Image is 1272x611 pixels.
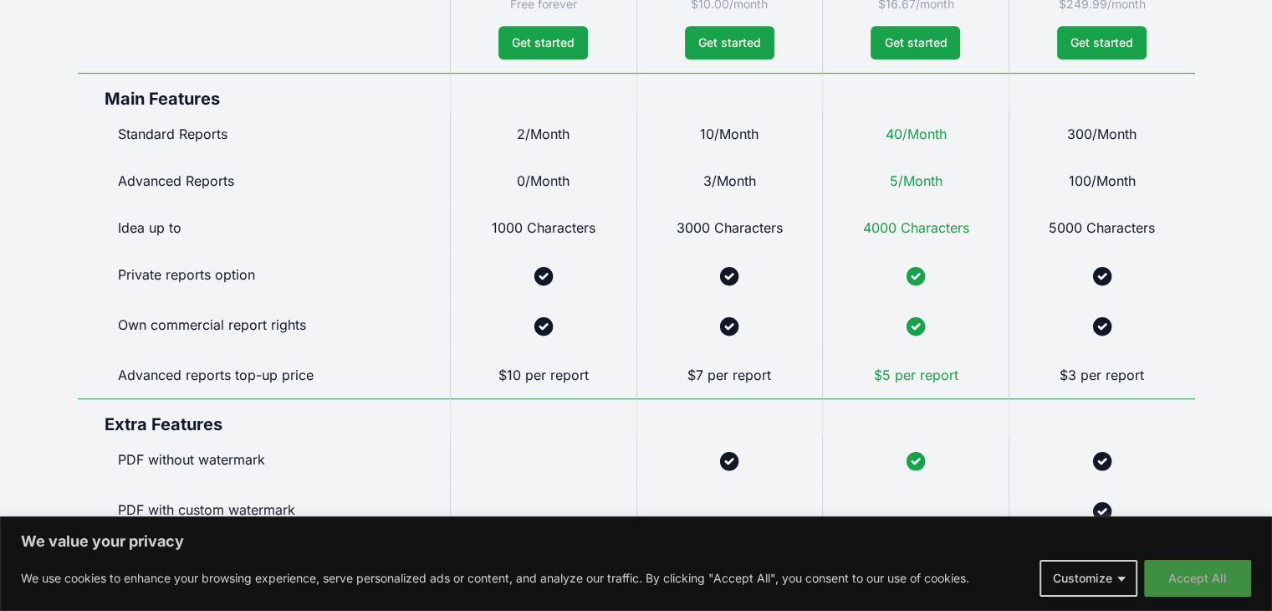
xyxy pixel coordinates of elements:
[78,204,450,251] div: Idea up to
[1067,126,1137,142] span: 300/Month
[21,568,969,588] p: We use cookies to enhance your browsing experience, serve personalized ads or content, and analyz...
[889,172,942,189] span: 5/Month
[687,367,771,383] span: $7 per report
[492,219,595,236] span: 1000 Characters
[78,251,450,301] div: Private reports option
[78,486,450,537] div: PDF with custom watermark
[78,157,450,204] div: Advanced Reports
[78,436,450,486] div: PDF without watermark
[498,26,588,59] a: Get started
[885,126,946,142] span: 40/Month
[700,126,759,142] span: 10/Month
[78,110,450,157] div: Standard Reports
[1049,219,1155,236] span: 5000 Characters
[78,398,450,436] div: Extra Features
[78,73,450,110] div: Main Features
[685,26,774,59] a: Get started
[21,531,1251,552] p: We value your privacy
[498,367,589,383] span: $10 per report
[873,367,958,383] span: $5 per report
[517,172,570,189] span: 0/Month
[1060,367,1144,383] span: $3 per report
[78,301,450,352] div: Own commercial report rights
[871,26,960,59] a: Get started
[677,219,783,236] span: 3000 Characters
[1057,26,1147,59] a: Get started
[862,219,968,236] span: 4000 Characters
[517,126,570,142] span: 2/Month
[1040,560,1137,597] button: Customize
[1144,560,1251,597] button: Accept All
[703,172,756,189] span: 3/Month
[78,352,450,398] div: Advanced reports top-up price
[1069,172,1136,189] span: 100/Month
